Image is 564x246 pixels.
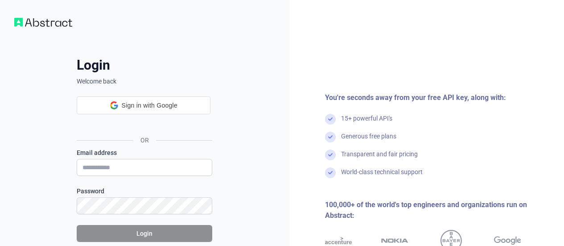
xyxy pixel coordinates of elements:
label: Email address [77,148,212,157]
label: Password [77,187,212,196]
h2: Login [77,57,212,73]
div: Transparent and fair pricing [341,150,418,167]
span: OR [133,136,156,145]
img: check mark [325,150,336,160]
img: check mark [325,114,336,125]
div: Generous free plans [341,132,396,150]
p: Welcome back [77,77,212,86]
iframe: Sign in with Google Button [72,113,215,133]
button: Login [77,225,212,242]
span: Sign in with Google [122,101,177,110]
div: World-class technical support [341,167,423,185]
img: check mark [325,132,336,142]
div: You're seconds away from your free API key, along with: [325,92,550,103]
img: Workflow [14,18,72,27]
div: 100,000+ of the world's top engineers and organizations run on Abstract: [325,200,550,221]
div: 15+ powerful API's [341,114,392,132]
div: Sign in with Google [77,96,210,114]
img: check mark [325,167,336,178]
